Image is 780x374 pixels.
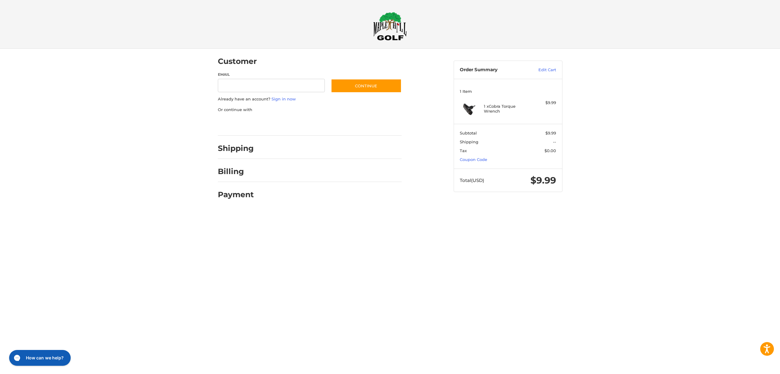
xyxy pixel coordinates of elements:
span: $0.00 [544,148,556,153]
span: Shipping [460,139,478,144]
h3: Order Summary [460,67,525,73]
h4: 1 x Cobra Torque Wrench [484,104,530,114]
span: Tax [460,148,467,153]
div: $9.99 [532,100,556,106]
h2: Payment [218,190,254,199]
h2: Shipping [218,144,254,153]
span: Subtotal [460,131,477,135]
label: Email [218,72,325,77]
h3: 1 Item [460,89,556,94]
span: Total (USD) [460,177,484,183]
span: $9.99 [545,131,556,135]
iframe: PayPal-paypal [216,119,261,130]
button: Continue [331,79,402,93]
iframe: Gorgias live chat messenger [6,348,73,368]
img: Maple Hill Golf [373,12,407,40]
span: -- [553,139,556,144]
h2: Billing [218,167,253,176]
p: Already have an account? [218,96,402,102]
h2: Customer [218,57,257,66]
a: Edit Cart [525,67,556,73]
iframe: PayPal-venmo [319,119,365,130]
p: Or continue with [218,107,402,113]
iframe: PayPal-paylater [268,119,313,130]
a: Coupon Code [460,157,487,162]
span: $9.99 [530,175,556,186]
a: Sign in now [271,96,296,101]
